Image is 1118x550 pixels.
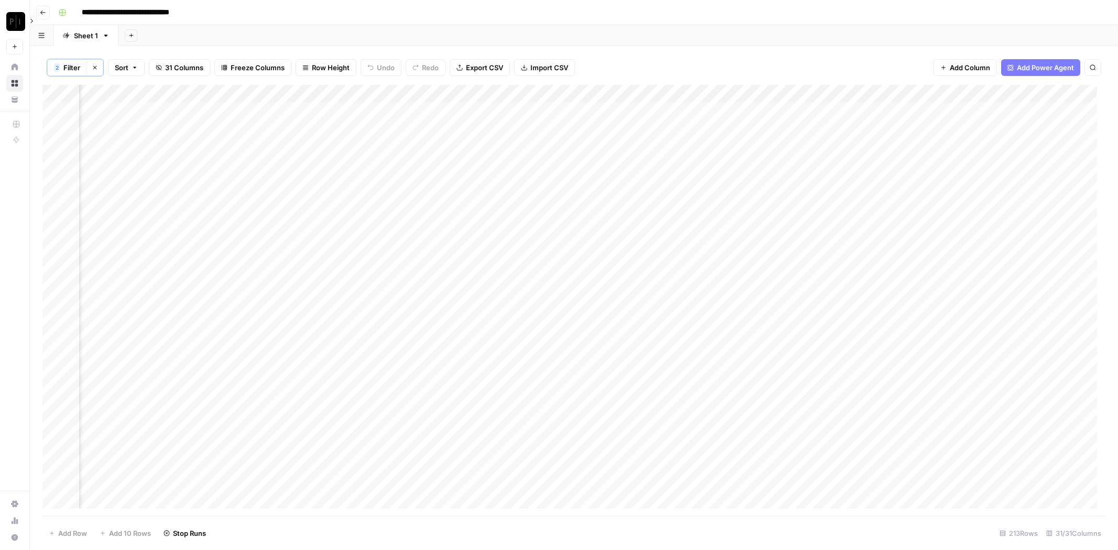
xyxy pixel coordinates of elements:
[514,59,575,76] button: Import CSV
[6,496,23,512] a: Settings
[377,62,395,73] span: Undo
[63,62,80,73] span: Filter
[157,525,212,542] button: Stop Runs
[214,59,291,76] button: Freeze Columns
[6,75,23,92] a: Browse
[173,528,206,538] span: Stop Runs
[42,525,93,542] button: Add Row
[950,62,990,73] span: Add Column
[406,59,446,76] button: Redo
[108,59,145,76] button: Sort
[466,62,503,73] span: Export CSV
[6,12,25,31] img: Paragon (Prod) Logo
[296,59,356,76] button: Row Height
[109,528,151,538] span: Add 10 Rows
[54,63,60,72] div: 2
[934,59,997,76] button: Add Column
[1001,59,1080,76] button: Add Power Agent
[115,62,128,73] span: Sort
[312,62,350,73] span: Row Height
[6,91,23,108] a: Your Data
[6,529,23,546] button: Help + Support
[231,62,285,73] span: Freeze Columns
[58,528,87,538] span: Add Row
[6,59,23,75] a: Home
[165,62,203,73] span: 31 Columns
[361,59,401,76] button: Undo
[1017,62,1074,73] span: Add Power Agent
[47,59,86,76] button: 2Filter
[53,25,118,46] a: Sheet 1
[6,512,23,529] a: Usage
[1042,525,1105,542] div: 31/31 Columns
[56,63,59,72] span: 2
[530,62,568,73] span: Import CSV
[74,30,98,41] div: Sheet 1
[422,62,439,73] span: Redo
[93,525,157,542] button: Add 10 Rows
[6,8,23,35] button: Workspace: Paragon (Prod)
[149,59,210,76] button: 31 Columns
[995,525,1042,542] div: 213 Rows
[450,59,510,76] button: Export CSV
